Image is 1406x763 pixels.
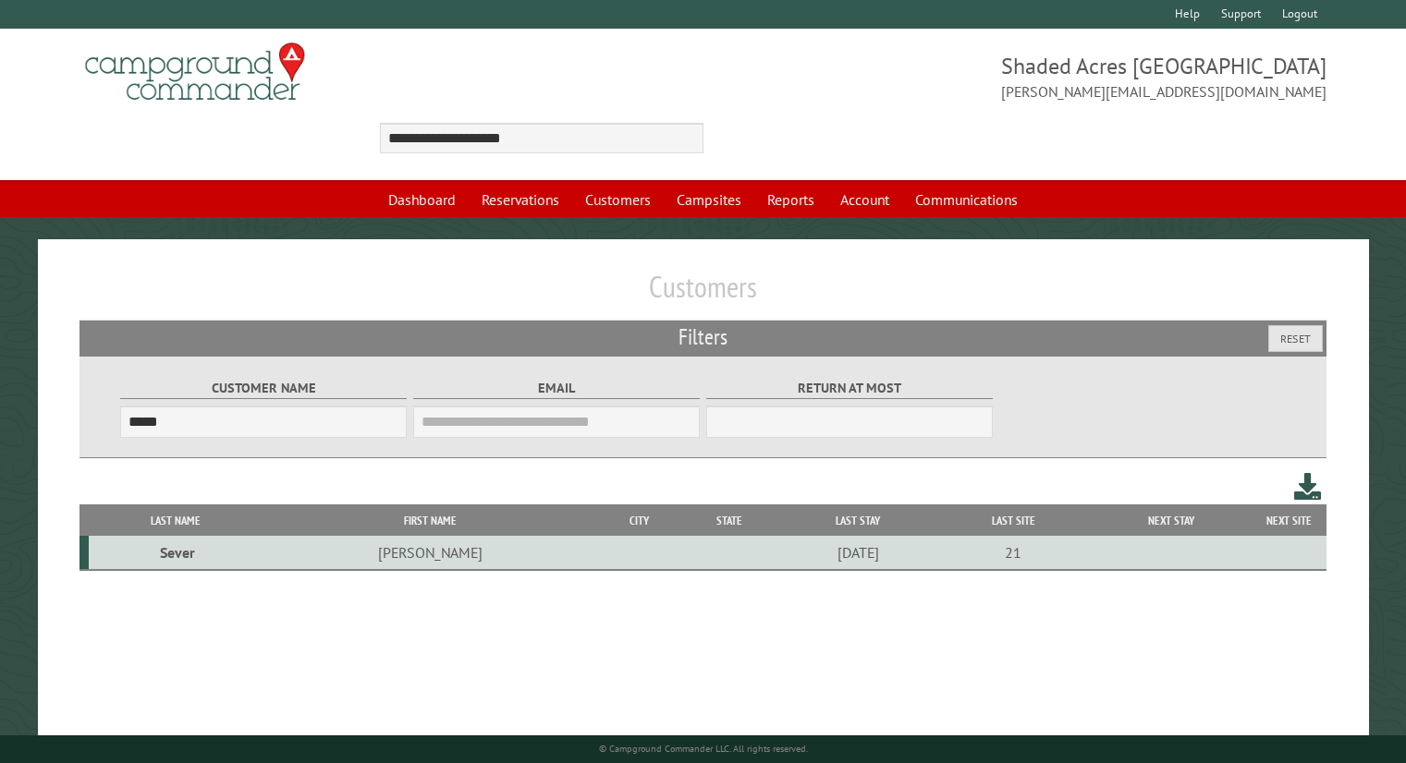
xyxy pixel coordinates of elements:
button: Reset [1268,325,1323,352]
td: 21 [936,536,1090,570]
a: Dashboard [377,182,467,217]
div: [DATE] [782,543,933,562]
a: Download this customer list (.csv) [1294,469,1321,503]
td: [PERSON_NAME] [263,536,599,570]
th: First Name [263,504,599,537]
h2: Filters [79,321,1327,356]
label: Return at most [706,378,994,399]
h1: Customers [79,269,1327,320]
th: State [679,504,780,537]
small: © Campground Commander LLC. All rights reserved. [599,743,808,755]
th: Last Name [89,504,263,537]
th: Next Stay [1090,504,1253,537]
a: Communications [904,182,1029,217]
th: Next Site [1253,504,1327,537]
a: Customers [574,182,662,217]
th: Last Site [936,504,1090,537]
a: Campsites [666,182,752,217]
a: Reservations [471,182,570,217]
img: Campground Commander [79,36,311,108]
td: Sever [89,536,263,570]
th: City [598,504,679,537]
a: Account [829,182,900,217]
th: Last Stay [779,504,936,537]
span: Shaded Acres [GEOGRAPHIC_DATA] [PERSON_NAME][EMAIL_ADDRESS][DOMAIN_NAME] [703,51,1327,103]
a: Reports [756,182,825,217]
label: Email [413,378,701,399]
label: Customer Name [120,378,408,399]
